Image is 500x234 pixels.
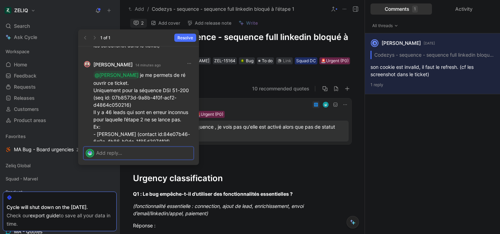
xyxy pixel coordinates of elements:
[95,71,139,79] div: @[PERSON_NAME]
[93,71,193,189] p: je me permets de ré ouvrir ce ticket. Uniquement pour la séquence DSI 51-200 (seq id: 07b8573d-9a...
[85,62,90,67] img: avatar
[177,34,193,41] span: Resolve
[100,34,110,41] div: 1 of 1
[93,60,133,69] strong: [PERSON_NAME]
[135,62,161,68] small: 14 minutes ago
[174,34,196,42] button: Resolve
[86,150,93,157] img: avatar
